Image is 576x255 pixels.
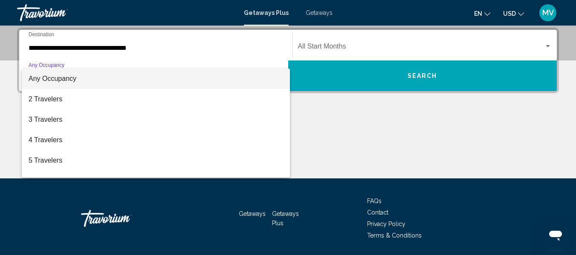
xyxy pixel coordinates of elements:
span: Any Occupancy [29,75,76,82]
span: 6 Travelers [29,171,283,191]
iframe: Button to launch messaging window [542,221,569,248]
span: 3 Travelers [29,109,283,130]
span: 2 Travelers [29,89,283,109]
span: 5 Travelers [29,150,283,171]
span: 4 Travelers [29,130,283,150]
